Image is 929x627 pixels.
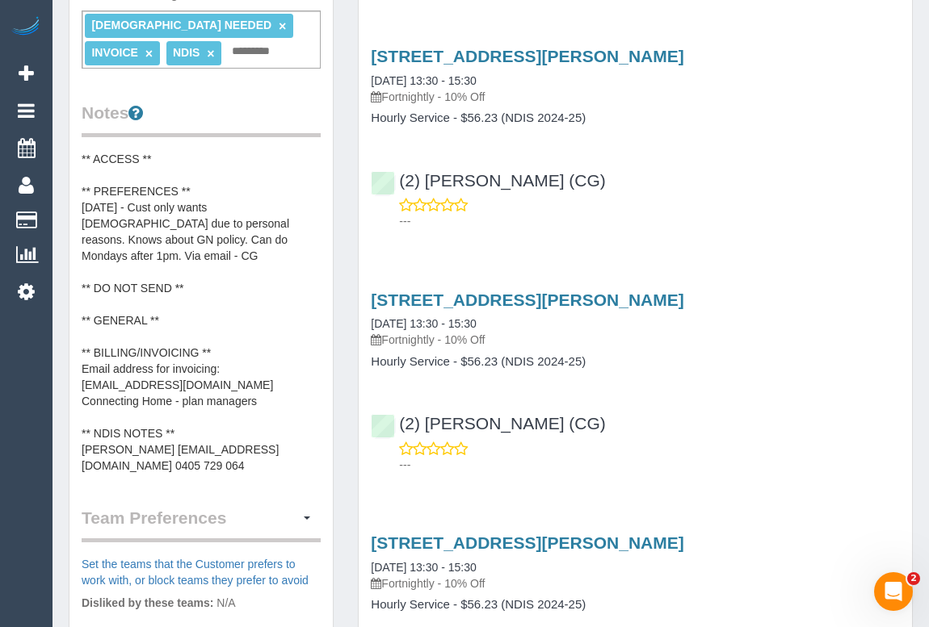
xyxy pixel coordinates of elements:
[145,47,153,61] a: ×
[371,171,606,190] a: (2) [PERSON_NAME] (CG)
[874,572,913,611] iframe: Intercom live chat
[371,89,900,105] p: Fortnightly - 10% Off
[279,19,286,33] a: ×
[371,414,606,433] a: (2) [PERSON_NAME] (CG)
[82,506,321,542] legend: Team Preferences
[371,47,683,65] a: [STREET_ADDRESS][PERSON_NAME]
[91,46,138,59] span: INVOICE
[399,457,900,473] p: ---
[371,111,900,125] h4: Hourly Service - $56.23 (NDIS 2024-25)
[399,213,900,229] p: ---
[371,575,900,591] p: Fortnightly - 10% Off
[10,16,42,39] img: Automaid Logo
[82,151,321,474] pre: ** ACCESS ** ** PREFERENCES ** [DATE] - Cust only wants [DEMOGRAPHIC_DATA] due to personal reason...
[82,558,309,587] a: Set the teams that the Customer prefers to work with, or block teams they prefer to avoid
[207,47,214,61] a: ×
[371,533,683,552] a: [STREET_ADDRESS][PERSON_NAME]
[371,598,900,612] h4: Hourly Service - $56.23 (NDIS 2024-25)
[82,595,213,611] label: Disliked by these teams:
[216,596,235,609] span: N/A
[371,317,476,330] a: [DATE] 13:30 - 15:30
[91,19,271,31] span: [DEMOGRAPHIC_DATA] NEEDED
[173,46,200,59] span: NDIS
[82,101,321,137] legend: Notes
[371,74,476,87] a: [DATE] 13:30 - 15:30
[371,561,476,574] a: [DATE] 13:30 - 15:30
[907,572,920,585] span: 2
[371,355,900,369] h4: Hourly Service - $56.23 (NDIS 2024-25)
[371,332,900,348] p: Fortnightly - 10% Off
[371,291,683,309] a: [STREET_ADDRESS][PERSON_NAME]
